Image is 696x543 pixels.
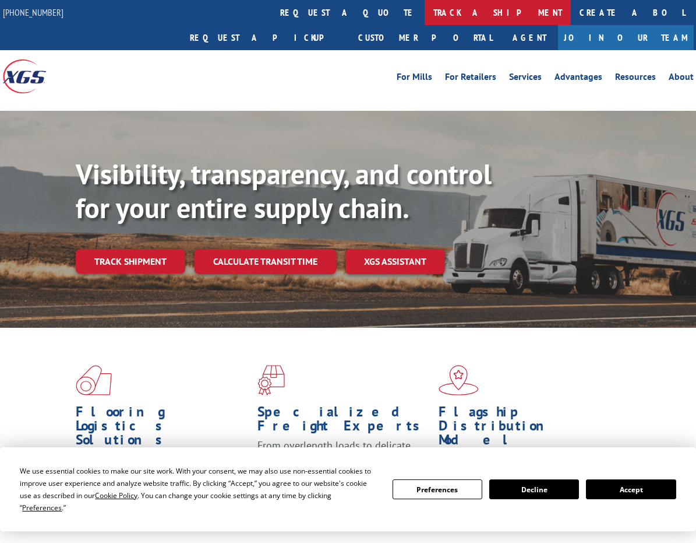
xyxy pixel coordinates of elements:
[3,6,63,18] a: [PHONE_NUMBER]
[349,25,501,50] a: Customer Portal
[439,405,612,453] h1: Flagship Distribution Model
[554,72,602,85] a: Advantages
[501,25,558,50] a: Agent
[76,405,249,453] h1: Flooring Logistics Solutions
[586,479,676,499] button: Accept
[257,365,285,395] img: xgs-icon-focused-on-flooring-red
[509,72,542,85] a: Services
[558,25,694,50] a: Join Our Team
[76,519,221,533] a: Learn More >
[393,479,482,499] button: Preferences
[439,365,479,395] img: xgs-icon-flagship-distribution-model-red
[95,491,137,500] span: Cookie Policy
[257,405,430,439] h1: Specialized Freight Experts
[76,156,492,226] b: Visibility, transparency, and control for your entire supply chain.
[22,503,62,513] span: Preferences
[615,72,656,85] a: Resources
[489,479,579,499] button: Decline
[397,72,432,85] a: For Mills
[195,249,336,274] a: Calculate transit time
[257,439,430,491] p: From overlength loads to delicate cargo, our experienced staff knows the best way to move your fr...
[345,249,445,274] a: XGS ASSISTANT
[181,25,349,50] a: Request a pickup
[76,249,185,274] a: Track shipment
[445,72,496,85] a: For Retailers
[669,72,694,85] a: About
[20,465,378,514] div: We use essential cookies to make our site work. With your consent, we may also use non-essential ...
[76,365,112,395] img: xgs-icon-total-supply-chain-intelligence-red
